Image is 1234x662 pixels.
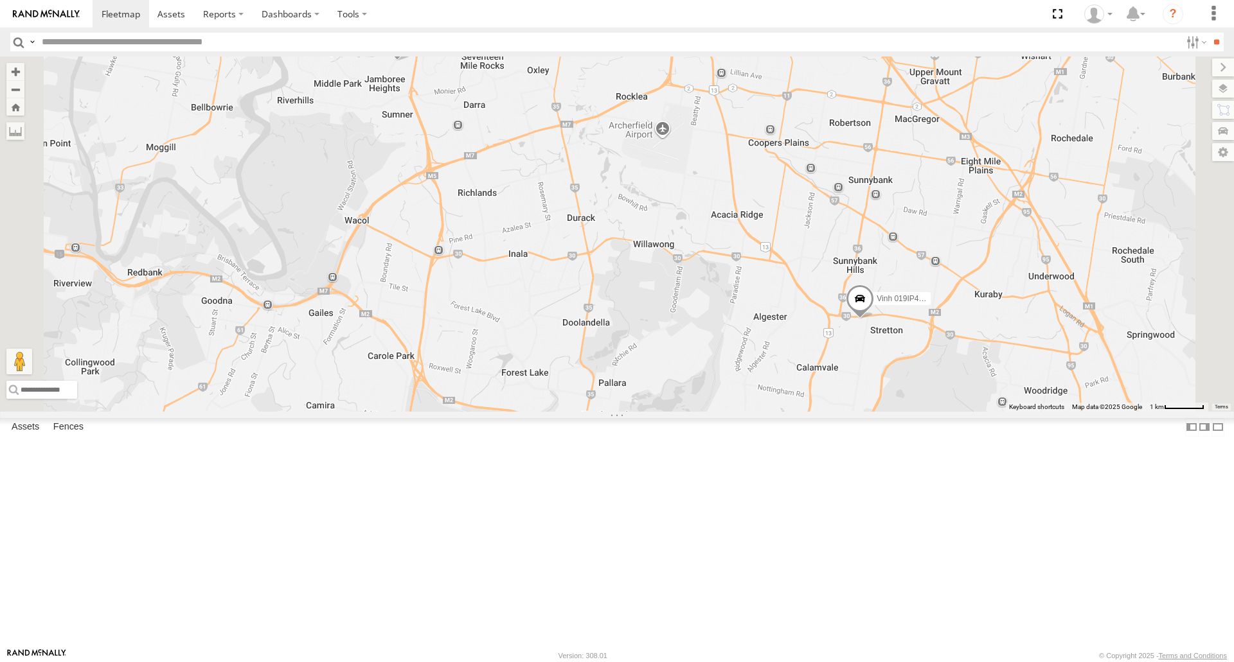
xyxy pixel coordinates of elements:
[1099,652,1227,659] div: © Copyright 2025 -
[7,649,66,662] a: Visit our Website
[1212,418,1224,437] label: Hide Summary Table
[1198,418,1211,437] label: Dock Summary Table to the Right
[1212,143,1234,161] label: Map Settings
[1009,403,1064,412] button: Keyboard shortcuts
[47,419,90,437] label: Fences
[1146,403,1208,412] button: Map Scale: 1 km per 59 pixels
[1080,4,1117,24] div: Marco DiBenedetto
[13,10,80,19] img: rand-logo.svg
[1072,403,1142,410] span: Map data ©2025 Google
[559,652,607,659] div: Version: 308.01
[27,33,37,51] label: Search Query
[6,98,24,116] button: Zoom Home
[1185,418,1198,437] label: Dock Summary Table to the Left
[1159,652,1227,659] a: Terms and Conditions
[1150,403,1164,410] span: 1 km
[6,349,32,374] button: Drag Pegman onto the map to open Street View
[6,63,24,80] button: Zoom in
[6,122,24,140] label: Measure
[1163,4,1183,24] i: ?
[1181,33,1209,51] label: Search Filter Options
[877,294,943,303] span: Vinh 019IP4 - Hilux
[1215,404,1228,409] a: Terms (opens in new tab)
[6,80,24,98] button: Zoom out
[5,419,46,437] label: Assets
